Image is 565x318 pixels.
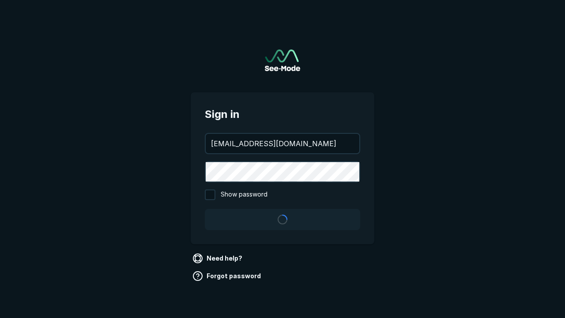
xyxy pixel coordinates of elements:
a: Go to sign in [265,49,300,71]
a: Need help? [191,251,246,265]
img: See-Mode Logo [265,49,300,71]
input: your@email.com [206,134,359,153]
a: Forgot password [191,269,264,283]
span: Show password [221,189,267,200]
span: Sign in [205,106,360,122]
